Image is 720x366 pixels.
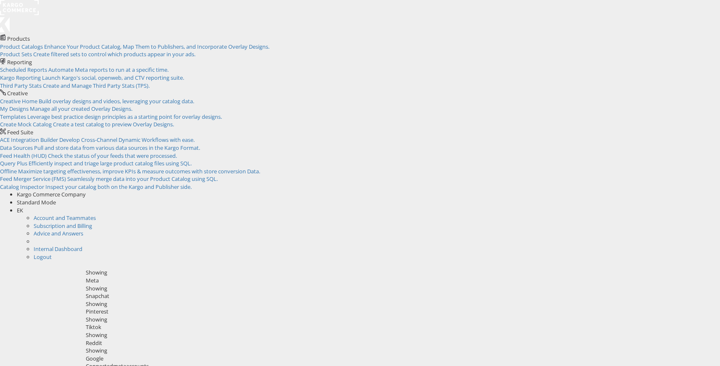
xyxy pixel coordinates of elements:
a: Subscription and Billing [34,222,92,230]
span: Pull and store data from various data sources in the Kargo Format. [34,144,200,152]
div: Tiktok [86,323,714,331]
span: Leverage best practice design principles as a starting point for overlay designs. [27,113,222,120]
span: Inspect your catalog both on the Kargo and Publisher side. [45,183,192,191]
span: Creative [7,89,28,97]
span: Products [7,35,30,42]
div: Showing [86,269,714,277]
span: Feed Suite [7,128,33,136]
span: Create and Manage Third Party Stats (TPS). [43,82,150,89]
span: Maximize targeting effectiveness, improve KPIs & measure outcomes with store conversion Data. [18,167,260,175]
span: Create filtered sets to control which products appear in your ads. [33,50,195,58]
span: Enhance Your Product Catalog, Map Them to Publishers, and Incorporate Overlay Designs. [44,43,269,50]
span: Standard Mode [17,199,56,206]
div: Google [86,355,714,363]
div: Showing [86,331,714,339]
span: Launch Kargo's social, openweb, and CTV reporting suite. [42,74,184,81]
div: Pinterest [86,308,714,316]
span: Create a test catalog to preview Overlay Designs. [53,120,174,128]
div: Snapchat [86,292,714,300]
span: Build overlay designs and videos, leveraging your catalog data. [39,97,194,105]
a: Advice and Answers [34,230,83,237]
span: Automate Meta reports to run at a specific time. [48,66,169,73]
span: Manage all your created Overlay Designs. [30,105,132,112]
span: Develop Cross-Channel Dynamic Workflows with ease. [59,136,195,144]
span: Efficiently inspect and triage large product catalog files using SQL. [29,159,192,167]
div: Reddit [86,339,714,347]
span: Check the status of your feeds that were processed. [48,152,177,159]
div: Showing [86,300,714,308]
div: Showing [86,285,714,293]
span: Reporting [7,58,32,66]
span: Kargo Commerce Company [17,191,86,198]
div: Showing [86,316,714,324]
span: EK [17,207,23,214]
div: Showing [86,347,714,355]
a: Logout [34,253,52,261]
a: Account and Teammates [34,214,96,222]
a: Internal Dashboard [34,245,82,253]
div: Meta [86,277,714,285]
span: Seamlessly merge data into your Product Catalog using SQL. [67,175,218,183]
